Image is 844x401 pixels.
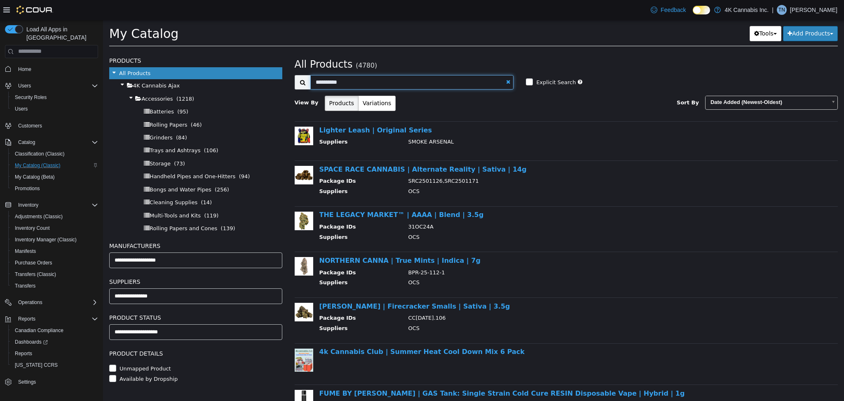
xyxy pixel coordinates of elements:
[12,184,43,193] a: Promotions
[8,171,101,183] button: My Catalog (Beta)
[216,248,299,259] th: Package IDs
[47,127,97,133] span: Trays and Ashtrays
[216,191,381,198] a: THE LEGACY MARKET™ | AAAA | Blend | 3.5g
[47,192,98,198] span: Multi-Tools and Kits
[216,236,377,244] a: NORTHERN CANNA | True Mints | Indica | 7g
[15,213,63,220] span: Adjustments (Classic)
[647,2,689,18] a: Feedback
[12,246,98,256] span: Manifests
[12,92,98,102] span: Security Roles
[47,153,132,159] span: Handheld Pipes and One-Hitters
[47,140,68,146] span: Storage
[192,328,210,351] img: 150
[12,360,61,370] a: [US_STATE] CCRS
[15,327,63,334] span: Canadian Compliance
[12,149,98,159] span: Classification (Classic)
[12,104,31,114] a: Users
[8,234,101,245] button: Inventory Manager (Classic)
[12,149,68,159] a: Classification (Classic)
[15,151,65,157] span: Classification (Classic)
[8,148,101,160] button: Classification (Classic)
[15,64,98,74] span: Home
[299,157,713,167] td: SRC2501126,SRC2501171
[8,359,101,371] button: [US_STATE] CCRS
[15,297,46,307] button: Operations
[216,157,299,167] th: Package IDs
[15,137,38,147] button: Catalog
[15,81,34,91] button: Users
[216,167,299,177] th: Suppliers
[216,282,407,290] a: [PERSON_NAME] | Firecracker Smalls | Sativa | 3.5g
[15,283,35,289] span: Transfers
[12,269,98,279] span: Transfers (Classic)
[15,314,98,324] span: Reports
[38,75,70,82] span: Accessories
[18,139,35,146] span: Catalog
[299,213,713,223] td: OCS
[15,350,32,357] span: Reports
[8,92,101,103] button: Security Roles
[15,339,48,345] span: Dashboards
[18,316,35,322] span: Reports
[15,121,45,131] a: Customers
[15,137,98,147] span: Catalog
[15,314,39,324] button: Reports
[216,294,299,304] th: Package IDs
[18,66,31,73] span: Home
[8,160,101,171] button: My Catalog (Classic)
[15,271,56,278] span: Transfers (Classic)
[192,283,210,301] img: 150
[18,123,42,129] span: Customers
[2,297,101,308] button: Operations
[15,362,58,368] span: [US_STATE] CCRS
[12,160,64,170] a: My Catalog (Classic)
[73,114,84,120] span: (84)
[98,179,109,185] span: (14)
[30,62,77,68] span: 4K Cannabis Ajax
[12,172,98,182] span: My Catalog (Beta)
[12,104,98,114] span: Users
[18,299,42,306] span: Operations
[73,75,91,82] span: (1218)
[18,379,36,385] span: Settings
[725,5,769,15] p: 4K Cannabis Inc.
[16,6,53,14] img: Cova
[12,223,98,233] span: Inventory Count
[299,304,713,314] td: OCS
[12,235,80,245] a: Inventory Manager (Classic)
[112,166,126,172] span: (256)
[12,235,98,245] span: Inventory Manager (Classic)
[12,258,98,268] span: Purchase Orders
[12,246,39,256] a: Manifests
[15,106,28,112] span: Users
[8,269,101,280] button: Transfers (Classic)
[8,336,101,348] a: Dashboards
[15,174,55,180] span: My Catalog (Beta)
[2,199,101,211] button: Inventory
[15,120,98,131] span: Customers
[101,192,115,198] span: (119)
[12,349,35,359] a: Reports
[12,212,98,222] span: Adjustments (Classic)
[216,213,299,223] th: Suppliers
[118,205,132,211] span: (139)
[216,203,299,213] th: Package IDs
[299,258,713,269] td: OCS
[12,172,58,182] a: My Catalog (Beta)
[15,162,61,169] span: My Catalog (Classic)
[772,5,774,15] p: |
[15,185,40,192] span: Promotions
[47,88,71,94] span: Batteries
[88,101,99,108] span: (46)
[299,203,713,213] td: 31OC24A
[603,76,724,89] span: Date Added (Newest-Oldest)
[15,225,50,231] span: Inventory Count
[192,38,250,50] span: All Products
[12,258,56,268] a: Purchase Orders
[18,202,38,208] span: Inventory
[15,297,98,307] span: Operations
[18,83,31,89] span: Users
[192,370,210,388] img: 150
[136,153,147,159] span: (94)
[216,304,299,314] th: Suppliers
